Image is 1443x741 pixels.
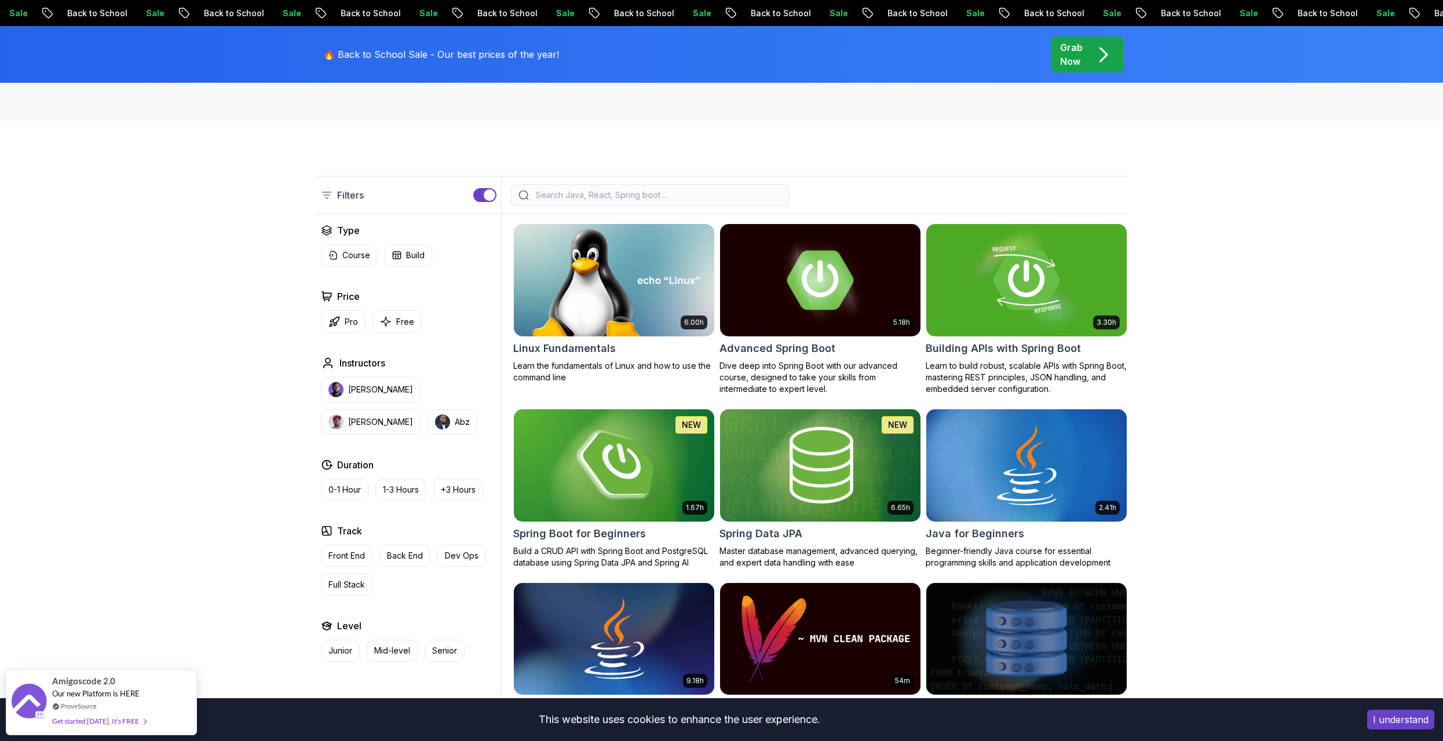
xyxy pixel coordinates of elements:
[1067,8,1104,19] p: Sale
[441,484,476,496] p: +3 Hours
[509,406,719,524] img: Spring Boot for Beginners card
[348,416,413,428] p: [PERSON_NAME]
[682,419,701,431] p: NEW
[513,340,616,357] h2: Linux Fundamentals
[534,189,781,201] input: Search Java, React, Spring boot ...
[435,414,450,430] img: instructor img
[1204,8,1241,19] p: Sale
[168,8,247,19] p: Back to School
[383,8,421,19] p: Sale
[930,8,967,19] p: Sale
[720,409,920,522] img: Spring Data JPA card
[1060,41,1083,68] p: Grab Now
[657,8,694,19] p: Sale
[455,416,470,428] p: Abz
[385,244,432,266] button: Build
[433,479,483,501] button: +3 Hours
[926,223,1127,395] a: Building APIs with Spring Boot card3.30hBuilding APIs with Spring BootLearn to build robust, scal...
[345,316,358,328] p: Pro
[337,524,362,538] h2: Track
[719,340,835,357] h2: Advanced Spring Boot
[374,645,410,656] p: Mid-level
[891,503,910,512] p: 6.65h
[1367,710,1434,729] button: Accept cookies
[432,645,457,656] p: Senior
[715,8,794,19] p: Back to School
[406,250,425,261] p: Build
[348,384,413,395] p: [PERSON_NAME]
[441,8,520,19] p: Back to School
[321,574,372,596] button: Full Stack
[513,526,646,542] h2: Spring Boot for Beginners
[1125,8,1204,19] p: Back to School
[684,318,704,327] p: 6.00h
[337,289,360,303] h2: Price
[720,224,920,336] img: Advanced Spring Boot card
[12,684,46,721] img: provesource social proof notification image
[321,244,378,266] button: Course
[52,714,146,728] div: Get started [DATE]. It's FREE
[321,545,372,567] button: Front End
[719,223,921,395] a: Advanced Spring Boot card5.18hAdvanced Spring BootDive deep into Spring Boot with our advanced co...
[513,545,715,568] p: Build a CRUD API with Spring Boot and PostgreSQL database using Spring Data JPA and Spring AI
[321,409,421,435] button: instructor img[PERSON_NAME]
[513,360,715,383] p: Learn the fundamentals of Linux and how to use the command line
[375,479,426,501] button: 1-3 Hours
[321,310,366,333] button: Pro
[337,619,361,633] h2: Level
[720,583,920,695] img: Maven Essentials card
[379,545,430,567] button: Back End
[445,550,478,562] p: Dev Ops
[52,689,140,698] span: Our new Platform is HERE
[387,550,423,562] p: Back End
[719,360,921,395] p: Dive deep into Spring Boot with our advanced course, designed to take your skills from intermedia...
[437,545,486,567] button: Dev Ops
[895,676,910,685] p: 54m
[9,707,1350,732] div: This website uses cookies to enhance the user experience.
[61,701,97,711] a: ProveSource
[328,579,365,590] p: Full Stack
[52,674,115,688] span: Amigoscode 2.0
[520,8,557,19] p: Sale
[686,676,704,685] p: 9.18h
[719,545,921,568] p: Master database management, advanced querying, and expert data handling with ease
[337,458,374,472] h2: Duration
[926,526,1024,542] h2: Java for Beginners
[578,8,657,19] p: Back to School
[342,250,370,261] p: Course
[328,645,352,656] p: Junior
[794,8,831,19] p: Sale
[337,223,360,237] h2: Type
[328,484,361,496] p: 0-1 Hour
[926,224,1127,336] img: Building APIs with Spring Boot card
[513,409,715,568] a: Spring Boot for Beginners card1.67hNEWSpring Boot for BeginnersBuild a CRUD API with Spring Boot ...
[513,223,715,383] a: Linux Fundamentals card6.00hLinux FundamentalsLearn the fundamentals of Linux and how to use the ...
[321,479,368,501] button: 0-1 Hour
[321,377,421,402] button: instructor img[PERSON_NAME]
[328,382,344,397] img: instructor img
[372,310,422,333] button: Free
[425,640,465,662] button: Senior
[323,47,559,61] p: 🔥 Back to School Sale - Our best prices of the year!
[686,503,704,512] p: 1.67h
[926,409,1127,522] img: Java for Beginners card
[893,318,910,327] p: 5.18h
[888,419,907,431] p: NEW
[719,409,921,568] a: Spring Data JPA card6.65hNEWSpring Data JPAMaster database management, advanced querying, and exp...
[1262,8,1340,19] p: Back to School
[367,640,418,662] button: Mid-level
[1099,503,1116,512] p: 2.41h
[926,583,1127,695] img: Advanced Databases card
[926,409,1127,568] a: Java for Beginners card2.41hJava for BeginnersBeginner-friendly Java course for essential program...
[247,8,284,19] p: Sale
[1097,318,1116,327] p: 3.30h
[514,224,714,336] img: Linux Fundamentals card
[383,484,419,496] p: 1-3 Hours
[852,8,930,19] p: Back to School
[396,316,414,328] p: Free
[328,414,344,430] img: instructor img
[514,583,714,695] img: Java for Developers card
[339,356,385,370] h2: Instructors
[328,550,365,562] p: Front End
[31,8,110,19] p: Back to School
